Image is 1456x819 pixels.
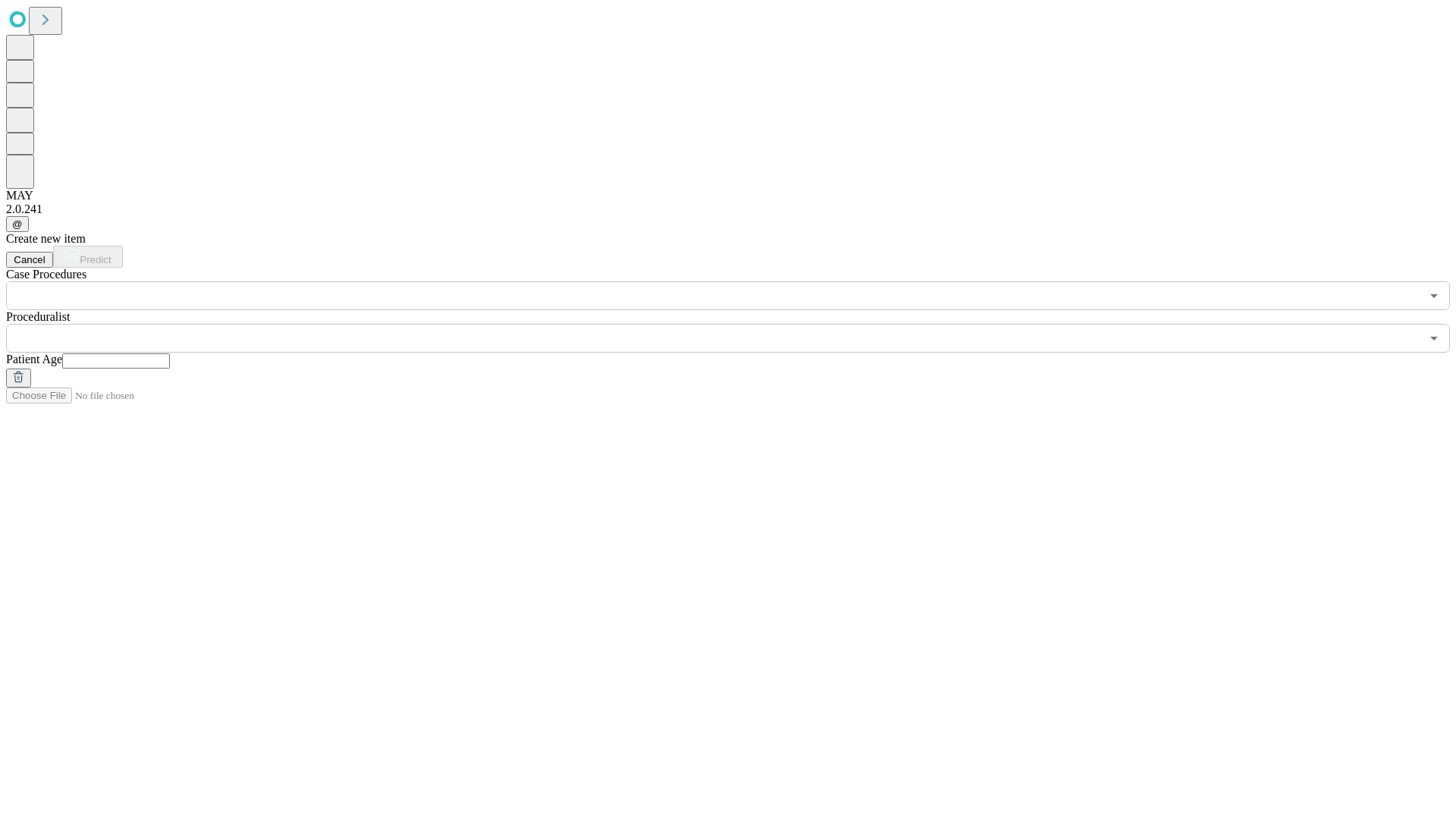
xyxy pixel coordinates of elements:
[6,268,86,281] span: Scheduled Procedure
[53,246,123,268] button: Predict
[6,189,1450,202] div: MAY
[1423,328,1445,349] button: Open
[6,216,29,232] button: @
[80,254,111,265] span: Predict
[6,353,62,366] span: Patient Age
[6,232,86,245] span: Create new item
[12,218,23,230] span: @
[1423,285,1445,306] button: Open
[6,202,1450,216] div: 2.0.241
[14,254,45,265] span: Cancel
[6,252,53,268] button: Cancel
[6,310,70,323] span: Proceduralist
